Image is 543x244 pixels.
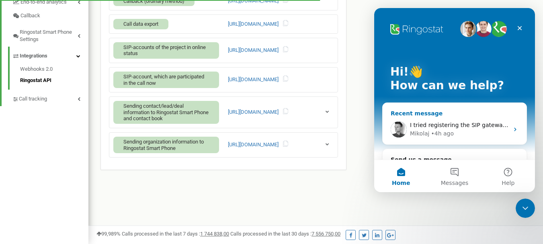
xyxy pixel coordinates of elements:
[12,9,88,23] a: Callback
[20,29,78,43] span: Ringostat Smart Phone Settings
[57,121,80,130] div: • 4h ago
[67,172,94,178] span: Messages
[228,47,279,54] a: [URL][DOMAIN_NAME]
[228,76,279,84] a: [URL][DOMAIN_NAME]
[311,231,340,237] u: 7 556 750,00
[36,114,230,120] span: I tried registering the SIP gateway with our IP adress, but to no avail.
[138,13,153,27] div: Close
[20,66,88,75] a: Webhooks 2.0
[228,21,279,28] a: [URL][DOMAIN_NAME]
[19,95,47,103] span: Call tracking
[230,231,340,237] span: Calls processed in the last 30 days :
[123,44,206,57] span: SIP-accounts of the project in online status
[36,121,55,130] div: Mikolaj
[12,90,88,106] a: Call tracking
[20,12,40,20] span: Callback
[122,231,229,237] span: Calls processed in the last 7 days :
[228,141,279,149] a: [URL][DOMAIN_NAME]
[20,75,88,84] a: Ringostat API
[228,109,279,116] a: [URL][DOMAIN_NAME]
[96,231,121,237] span: 99,989%
[18,172,36,178] span: Home
[123,139,204,151] span: Sending organization information to Ringostat Smart Phone
[16,148,134,156] div: Send us a message
[20,52,47,60] span: Integrations
[107,152,161,184] button: Help
[123,103,209,121] span: Sending contact/lead/deal information to Ringostat Smart Phone and contact book
[374,8,535,192] iframe: Intercom live chat
[12,23,88,47] a: Ringostat Smart Phone Settings
[53,152,107,184] button: Messages
[123,74,204,86] span: SIP-account, which are participated in the call now
[200,231,229,237] u: 1 744 838,00
[123,21,158,27] span: Call data export
[12,47,88,63] a: Integrations
[127,172,140,178] span: Help
[8,141,153,171] div: Send us a message
[516,199,535,218] iframe: Intercom live chat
